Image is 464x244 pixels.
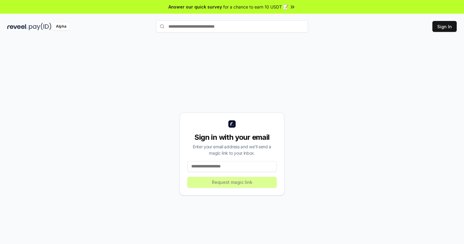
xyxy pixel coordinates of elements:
div: Alpha [53,23,70,30]
span: for a chance to earn 10 USDT 📝 [223,4,288,10]
div: Enter your email address and we’ll send a magic link to your inbox. [187,143,277,156]
span: Answer our quick survey [168,4,222,10]
div: Sign in with your email [187,132,277,142]
img: reveel_dark [7,23,28,30]
img: pay_id [29,23,51,30]
button: Sign In [432,21,457,32]
img: logo_small [228,120,236,128]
